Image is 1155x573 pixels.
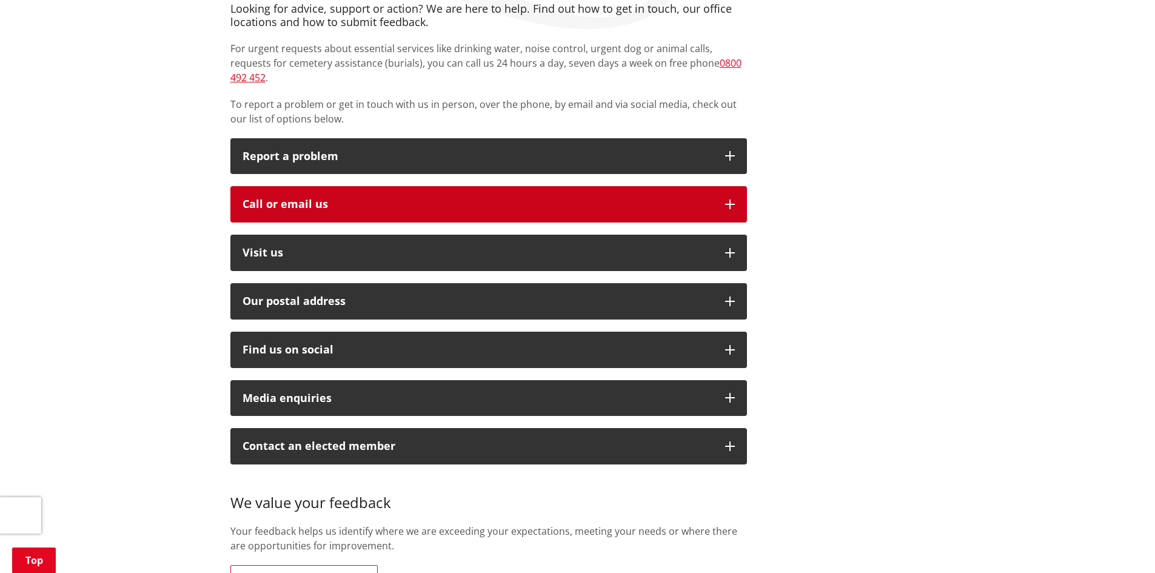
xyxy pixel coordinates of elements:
div: Media enquiries [243,392,713,404]
a: 0800 492 452 [230,56,742,84]
iframe: Messenger Launcher [1099,522,1143,566]
p: Visit us [243,247,713,259]
p: Report a problem [243,150,713,163]
div: Call or email us [243,198,713,210]
h2: Our postal address [243,295,713,307]
button: Find us on social [230,332,747,368]
button: Media enquiries [230,380,747,417]
p: To report a problem or get in touch with us in person, over the phone, by email and via social me... [230,97,747,126]
button: Report a problem [230,138,747,175]
button: Contact an elected member [230,428,747,464]
p: For urgent requests about essential services like drinking water, noise control, urgent dog or an... [230,41,747,85]
p: Your feedback helps us identify where we are exceeding your expectations, meeting your needs or w... [230,524,747,553]
button: Visit us [230,235,747,271]
button: Call or email us [230,186,747,223]
p: Contact an elected member [243,440,713,452]
div: Find us on social [243,344,713,356]
h3: We value your feedback [230,477,747,512]
a: Top [12,548,56,573]
h4: Looking for advice, support or action? We are here to help. Find out how to get in touch, our off... [230,2,747,28]
button: Our postal address [230,283,747,320]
